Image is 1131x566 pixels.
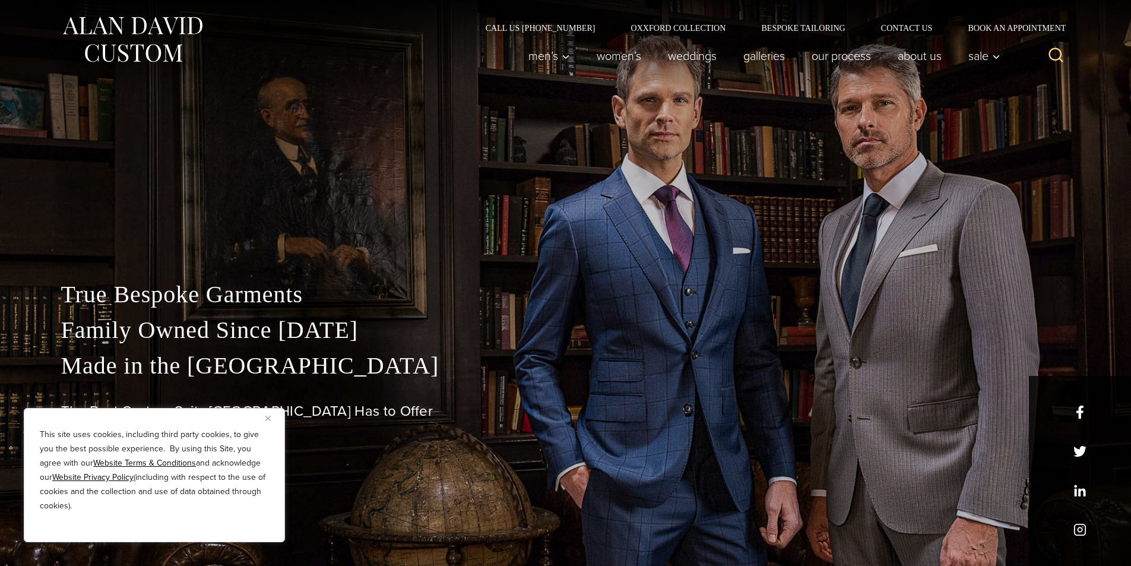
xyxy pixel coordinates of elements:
[583,44,654,68] a: Women’s
[61,13,204,66] img: Alan David Custom
[1042,42,1070,70] button: View Search Form
[654,44,730,68] a: weddings
[730,44,798,68] a: Galleries
[468,24,1070,32] nav: Secondary Navigation
[52,471,134,483] a: Website Privacy Policy
[950,24,1070,32] a: Book an Appointment
[798,44,884,68] a: Our Process
[863,24,951,32] a: Contact Us
[265,411,280,425] button: Close
[613,24,743,32] a: Oxxford Collection
[968,50,1000,62] span: Sale
[61,403,1070,420] h1: The Best Custom Suits [GEOGRAPHIC_DATA] Has to Offer
[884,44,955,68] a: About Us
[61,277,1070,384] p: True Bespoke Garments Family Owned Since [DATE] Made in the [GEOGRAPHIC_DATA]
[515,44,1006,68] nav: Primary Navigation
[93,457,196,469] a: Website Terms & Conditions
[743,24,863,32] a: Bespoke Tailoring
[40,428,269,513] p: This site uses cookies, including third party cookies, to give you the best possible experience. ...
[528,50,570,62] span: Men’s
[468,24,613,32] a: Call Us [PHONE_NUMBER]
[265,416,271,421] img: Close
